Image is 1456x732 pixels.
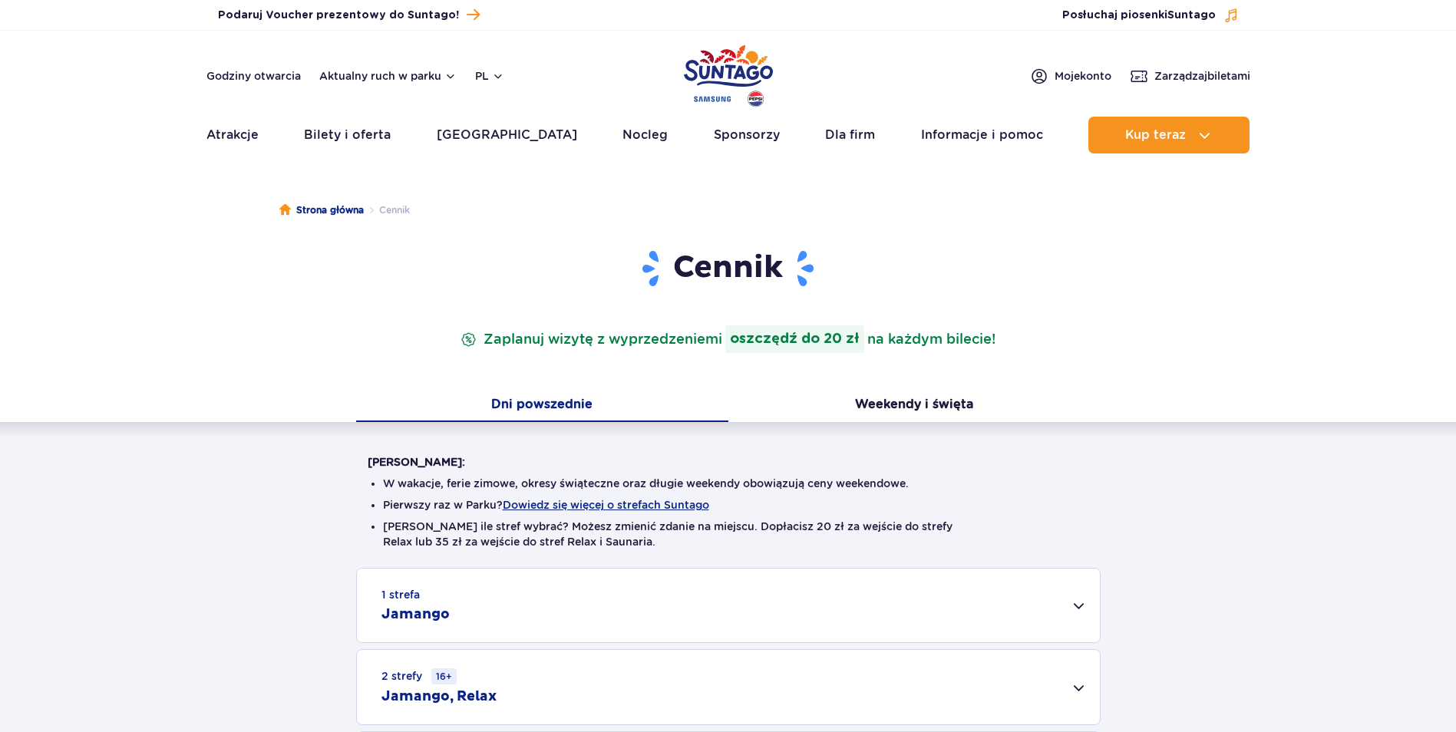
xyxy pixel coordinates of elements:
[431,668,457,684] small: 16+
[437,117,577,153] a: [GEOGRAPHIC_DATA]
[381,687,497,706] h2: Jamango, Relax
[1167,10,1216,21] span: Suntago
[356,390,728,422] button: Dni powszednie
[381,605,450,624] h2: Jamango
[383,497,1074,513] li: Pierwszy raz w Parku?
[503,499,709,511] button: Dowiedz się więcej o strefach Suntago
[368,456,465,468] strong: [PERSON_NAME]:
[319,70,457,82] button: Aktualny ruch w parku
[1030,67,1111,85] a: Mojekonto
[1062,8,1216,23] span: Posłuchaj piosenki
[1154,68,1250,84] span: Zarządzaj biletami
[921,117,1043,153] a: Informacje i pomoc
[368,249,1089,289] h1: Cennik
[1062,8,1239,23] button: Posłuchaj piosenkiSuntago
[684,38,773,109] a: Park of Poland
[279,203,364,218] a: Strona główna
[475,68,504,84] button: pl
[381,668,457,684] small: 2 strefy
[825,117,875,153] a: Dla firm
[1088,117,1250,153] button: Kup teraz
[728,390,1101,422] button: Weekendy i święta
[218,8,459,23] span: Podaruj Voucher prezentowy do Suntago!
[1130,67,1250,85] a: Zarządzajbiletami
[725,325,864,353] strong: oszczędź do 20 zł
[304,117,391,153] a: Bilety i oferta
[714,117,780,153] a: Sponsorzy
[383,476,1074,491] li: W wakacje, ferie zimowe, okresy świąteczne oraz długie weekendy obowiązują ceny weekendowe.
[457,325,999,353] p: Zaplanuj wizytę z wyprzedzeniem na każdym bilecie!
[381,587,420,602] small: 1 strefa
[218,5,480,25] a: Podaruj Voucher prezentowy do Suntago!
[383,519,1074,549] li: [PERSON_NAME] ile stref wybrać? Możesz zmienić zdanie na miejscu. Dopłacisz 20 zł za wejście do s...
[622,117,668,153] a: Nocleg
[1125,128,1186,142] span: Kup teraz
[206,68,301,84] a: Godziny otwarcia
[364,203,410,218] li: Cennik
[1055,68,1111,84] span: Moje konto
[206,117,259,153] a: Atrakcje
